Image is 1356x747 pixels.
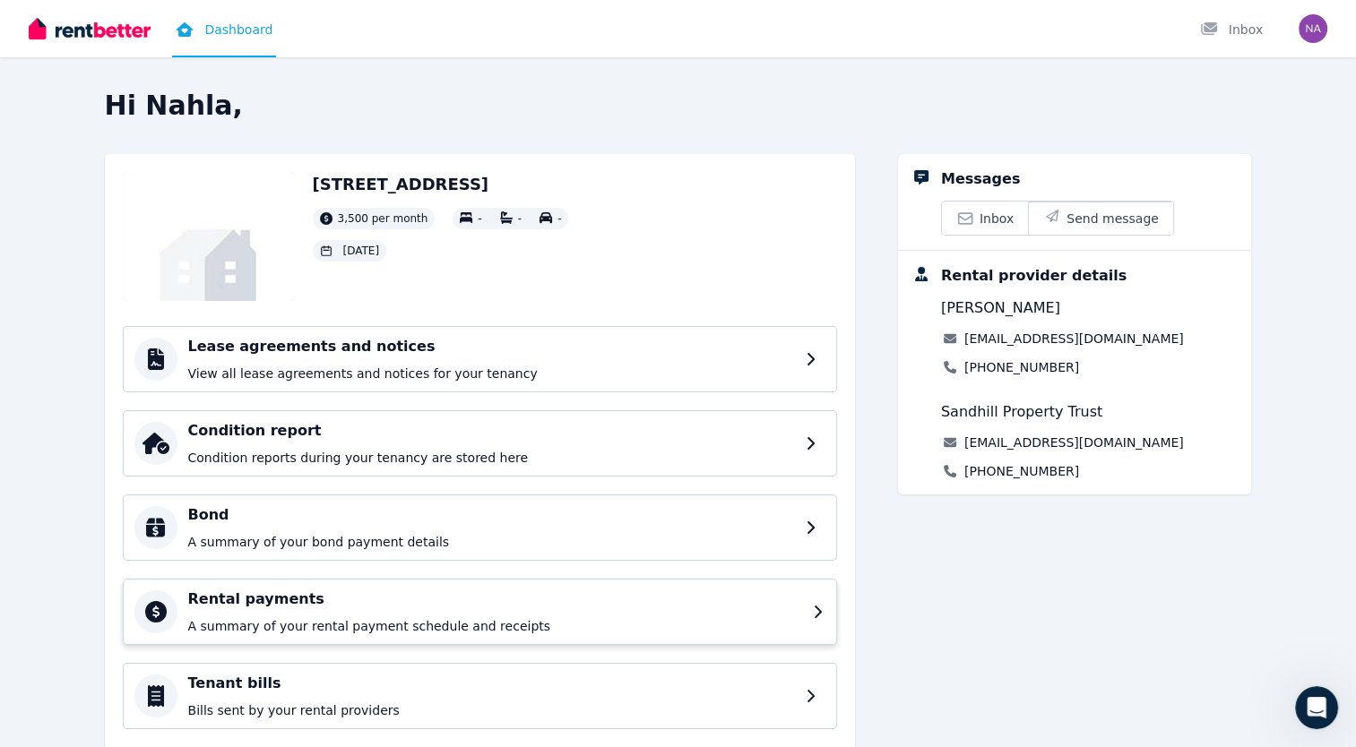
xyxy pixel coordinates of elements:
[478,212,481,225] span: -
[941,297,1060,319] span: [PERSON_NAME]
[176,29,212,64] img: Profile image for Earl
[942,202,1028,235] a: Inbox
[964,462,1079,480] a: [PHONE_NUMBER]
[188,673,795,694] h4: Tenant bills
[37,446,300,484] div: How Applications are Received and Managed
[313,172,569,197] h2: [STREET_ADDRESS]
[308,29,341,61] div: Close
[188,617,802,635] p: A summary of your rental payment schedule and receipts
[149,604,211,616] span: Messages
[1299,14,1327,43] img: Nahla Wannous
[188,449,795,467] p: Condition reports during your tenancy are stored here
[188,336,795,357] h4: Lease agreements and notices
[26,439,333,491] div: How Applications are Received and Managed
[37,305,145,324] span: Search for help
[37,380,300,399] div: Rental Payments - How They Work
[26,406,333,439] div: Lease Agreement
[941,265,1127,287] div: Rental provider details
[36,158,323,188] p: How can we help?
[26,339,333,373] div: How much does it cost?
[941,401,1102,423] span: Sandhill Property Trust
[941,168,1020,190] div: Messages
[188,533,795,551] p: A summary of your bond payment details
[980,210,1014,228] span: Inbox
[518,212,522,225] span: -
[188,420,795,442] h4: Condition report
[29,15,151,42] img: RentBetter
[188,365,795,382] p: View all lease agreements and notices for your tenancy
[1067,210,1159,228] span: Send message
[26,373,333,406] div: Rental Payments - How They Work
[36,37,140,60] img: logo
[188,588,802,610] h4: Rental payments
[188,701,795,719] p: Bills sent by your rental providers
[1295,686,1338,729] iframe: Intercom live chat
[26,296,333,332] button: Search for help
[284,604,313,616] span: Help
[343,244,380,258] span: [DATE]
[964,434,1184,451] a: [EMAIL_ADDRESS][DOMAIN_NAME]
[338,211,428,226] span: 3,500 per month
[244,29,280,64] img: Profile image for Jeremy
[37,413,300,432] div: Lease Agreement
[210,29,246,64] img: Profile image for Rochelle
[557,212,561,225] span: -
[964,330,1184,348] a: [EMAIL_ADDRESS][DOMAIN_NAME]
[36,127,323,158] p: Hi Nahla 👋
[37,227,299,245] div: Send us a message
[39,604,80,616] span: Home
[188,504,795,526] h4: Bond
[1200,21,1263,39] div: Inbox
[123,172,295,301] img: Property Url
[37,347,300,365] div: How much does it cost?
[18,211,341,279] div: Send us a messageWe'll be back online [DATE]
[105,90,1252,122] h2: Hi Nahla,
[119,559,238,631] button: Messages
[964,358,1079,376] a: [PHONE_NUMBER]
[1028,202,1173,235] button: Send message
[239,559,358,631] button: Help
[37,245,299,264] div: We'll be back online [DATE]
